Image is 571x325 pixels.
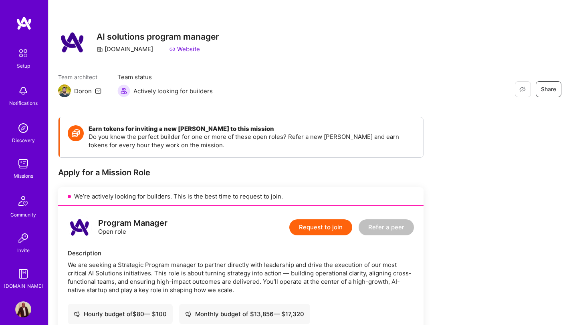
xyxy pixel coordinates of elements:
button: Refer a peer [359,219,414,235]
a: User Avatar [13,301,33,317]
i: icon Cash [185,311,191,317]
h4: Earn tokens for inviting a new [PERSON_NAME] to this mission [89,125,415,132]
img: setup [15,45,32,62]
img: discovery [15,120,31,136]
a: Website [169,45,200,53]
div: Setup [17,62,30,70]
div: We are seeking a Strategic Program manager to partner directly with leadership and drive the exec... [68,261,414,294]
img: Company Logo [58,28,87,57]
span: Team status [117,73,213,81]
img: Actively looking for builders [117,84,130,97]
div: We’re actively looking for builders. This is the best time to request to join. [58,187,424,206]
div: Notifications [9,99,38,107]
img: logo [16,16,32,30]
div: Apply for a Mission Role [58,167,424,178]
img: Invite [15,230,31,246]
span: Team architect [58,73,101,81]
div: Doron [74,87,92,95]
i: icon EyeClosed [519,86,526,92]
div: [DOMAIN_NAME] [97,45,153,53]
div: Open role [98,219,167,236]
img: Team Architect [58,84,71,97]
i: icon CompanyGray [97,46,103,52]
img: guide book [15,266,31,282]
img: User Avatar [15,301,31,317]
div: Monthly budget of $ 13,856 — $ 17,320 [185,310,304,318]
h3: AI solutions program manager [97,32,219,42]
span: Share [541,85,556,93]
div: Community [10,211,36,219]
div: Discovery [12,136,35,144]
button: Request to join [289,219,352,235]
div: [DOMAIN_NAME] [4,282,43,290]
img: logo [68,215,92,239]
img: bell [15,83,31,99]
button: Share [536,81,561,97]
img: Token icon [68,125,84,141]
div: Program Manager [98,219,167,227]
img: teamwork [15,156,31,172]
div: Description [68,249,414,257]
p: Do you know the perfect builder for one or more of these open roles? Refer a new [PERSON_NAME] an... [89,132,415,149]
img: Community [14,191,33,211]
div: Invite [17,246,30,255]
div: Missions [14,172,33,180]
i: icon Mail [95,88,101,94]
i: icon Cash [74,311,80,317]
div: Hourly budget of $ 80 — $ 100 [74,310,167,318]
span: Actively looking for builders [133,87,213,95]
